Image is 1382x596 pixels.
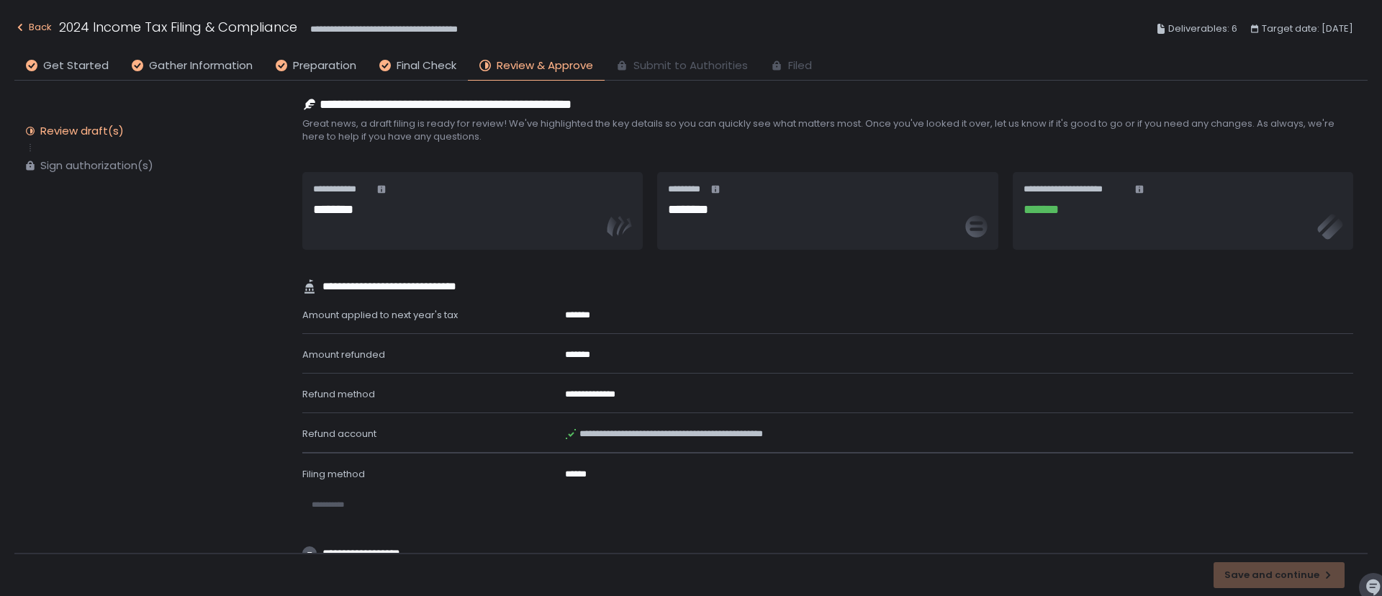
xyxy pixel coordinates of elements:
span: Get Started [43,58,109,74]
span: Preparation [293,58,356,74]
span: Refund method [302,387,375,401]
span: Submit to Authorities [633,58,748,74]
span: Filed [788,58,812,74]
span: Great news, a draft filing is ready for review! We've highlighted the key details so you can quic... [302,117,1353,143]
div: Back [14,19,52,36]
h1: 2024 Income Tax Filing & Compliance [59,17,297,37]
span: Amount refunded [302,348,385,361]
span: Final Check [397,58,456,74]
span: Target date: [DATE] [1262,20,1353,37]
div: Review draft(s) [40,124,124,138]
span: Review & Approve [497,58,593,74]
span: Gather Information [149,58,253,74]
span: Refund account [302,427,376,441]
span: Amount applied to next year's tax [302,308,458,322]
div: Sign authorization(s) [40,158,153,173]
button: Back [14,17,52,41]
span: Filing method [302,467,365,481]
span: Deliverables: 6 [1168,20,1237,37]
